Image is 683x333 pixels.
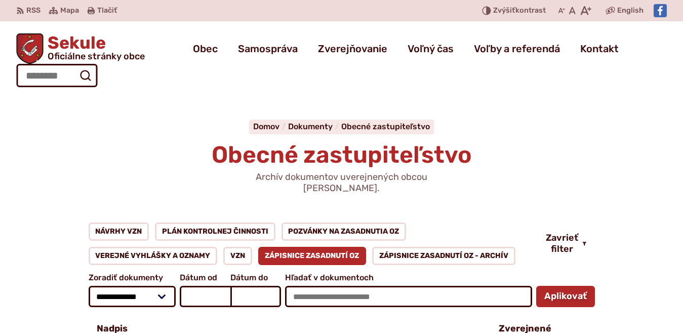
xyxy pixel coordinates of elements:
img: Prejsť na domovskú stránku [16,33,44,64]
span: Domov [253,122,279,131]
p: Archív dokumentov uverejnených obcou [PERSON_NAME]. [220,172,463,194]
span: Tlačiť [97,7,117,15]
input: Dátum od [180,286,230,307]
a: Pozvánky na zasadnutia OZ [282,223,407,241]
span: Zvýšiť [493,6,515,15]
input: Hľadať v dokumentoch [285,286,532,307]
a: Logo Sekule, prejsť na domovskú stránku. [16,33,145,64]
img: Prejsť na Facebook stránku [654,4,667,17]
a: Kontakt [580,34,619,63]
span: RSS [26,5,41,17]
span: Dokumenty [288,122,333,131]
span: Zavrieť filter [546,233,578,254]
a: English [615,5,646,17]
a: Zápisnice zasadnutí OZ - ARCHÍV [372,247,515,265]
a: Zápisnice zasadnutí OZ [258,247,367,265]
a: Domov [253,122,288,131]
span: Mapa [60,5,79,17]
span: Obecné zastupiteľstvo [212,141,472,169]
a: Zverejňovanie [318,34,387,63]
span: kontrast [493,7,546,15]
span: English [617,5,644,17]
a: Voľný čas [408,34,454,63]
a: Návrhy VZN [89,223,149,241]
a: Voľby a referendá [474,34,560,63]
a: Samospráva [238,34,298,63]
span: Zoradiť dokumenty [89,273,176,282]
a: Verejné vyhlášky a oznamy [89,247,218,265]
a: Plán kontrolnej činnosti [155,223,275,241]
span: Dátum do [230,273,281,282]
a: Obecné zastupiteľstvo [341,122,430,131]
a: VZN [223,247,252,265]
a: Dokumenty [288,122,341,131]
span: Hľadať v dokumentoch [285,273,532,282]
button: Aplikovať [536,286,595,307]
span: Sekule [44,34,145,61]
button: Zavrieť filter [538,233,595,254]
span: Dátum od [180,273,230,282]
select: Zoradiť dokumenty [89,286,176,307]
span: Oficiálne stránky obce [48,52,145,61]
a: Obec [193,34,218,63]
input: Dátum do [230,286,281,307]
